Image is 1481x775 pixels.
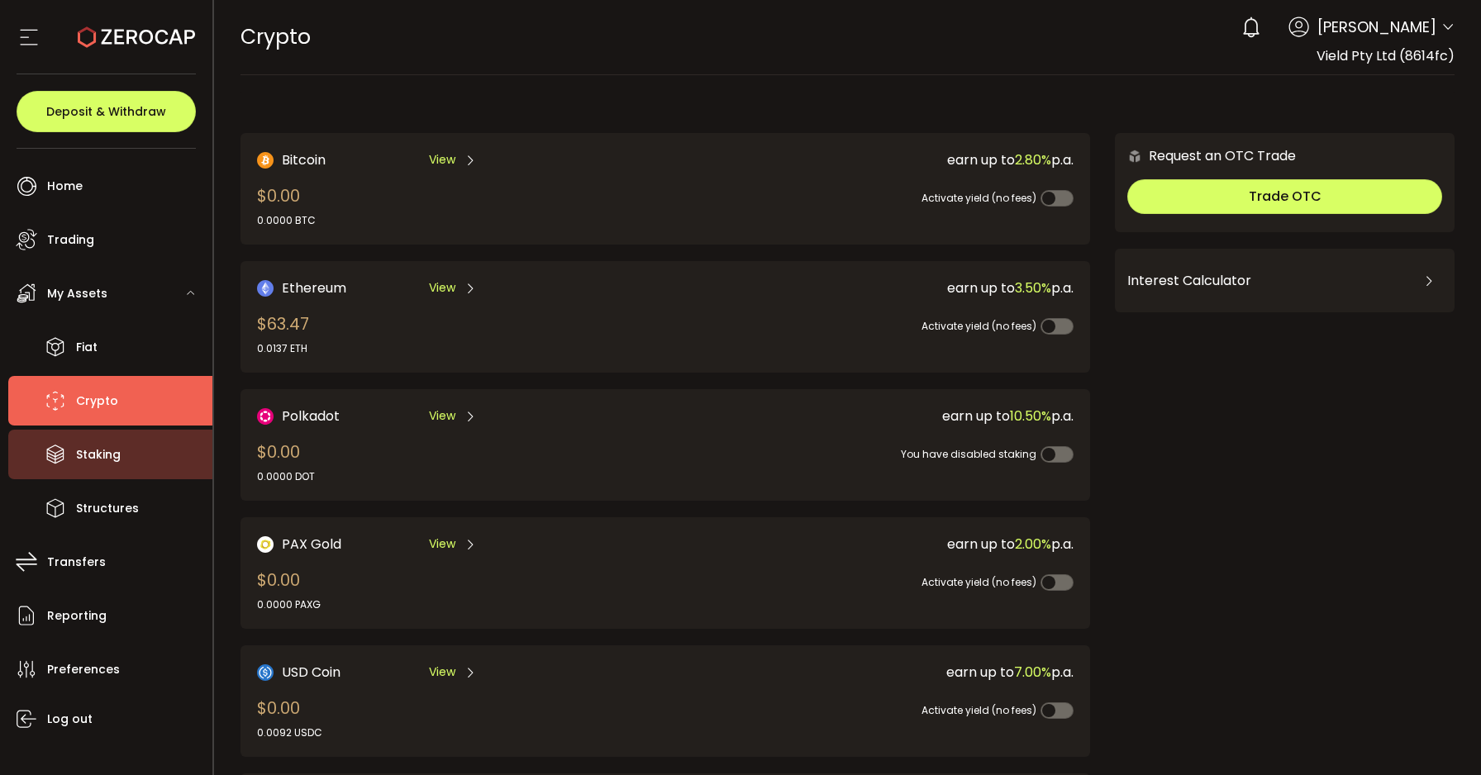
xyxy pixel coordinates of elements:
[921,575,1036,589] span: Activate yield (no fees)
[1015,278,1051,297] span: 3.50%
[76,443,121,467] span: Staking
[257,664,274,681] img: USD Coin
[921,191,1036,205] span: Activate yield (no fees)
[1398,696,1481,775] iframe: Chat Widget
[901,447,1036,461] span: You have disabled staking
[240,22,311,51] span: Crypto
[47,174,83,198] span: Home
[429,407,455,425] span: View
[1317,46,1455,65] span: Vield Pty Ltd (8614fc)
[46,106,166,117] span: Deposit & Withdraw
[1014,663,1051,682] span: 7.00%
[257,469,315,484] div: 0.0000 DOT
[257,311,309,356] div: $63.47
[657,406,1074,426] div: earn up to p.a.
[1115,145,1296,166] div: Request an OTC Trade
[921,703,1036,717] span: Activate yield (no fees)
[257,696,322,740] div: $0.00
[429,663,455,681] span: View
[17,91,196,132] button: Deposit & Withdraw
[657,534,1074,554] div: earn up to p.a.
[257,152,274,169] img: Bitcoin
[1249,187,1321,206] span: Trade OTC
[47,228,94,252] span: Trading
[1015,535,1051,554] span: 2.00%
[257,280,274,297] img: Ethereum
[257,597,321,612] div: 0.0000 PAXG
[282,150,326,170] span: Bitcoin
[257,341,309,356] div: 0.0137 ETH
[257,536,274,553] img: PAX Gold
[76,389,118,413] span: Crypto
[657,278,1074,298] div: earn up to p.a.
[282,406,340,426] span: Polkadot
[921,319,1036,333] span: Activate yield (no fees)
[76,497,139,521] span: Structures
[257,183,316,228] div: $0.00
[76,335,98,359] span: Fiat
[47,658,120,682] span: Preferences
[282,278,346,298] span: Ethereum
[257,568,321,612] div: $0.00
[429,151,455,169] span: View
[257,408,274,425] img: DOT
[657,150,1074,170] div: earn up to p.a.
[657,662,1074,682] div: earn up to p.a.
[47,707,93,731] span: Log out
[282,662,340,682] span: USD Coin
[1127,179,1442,214] button: Trade OTC
[429,279,455,297] span: View
[1127,149,1142,164] img: 6nGpN7MZ9FLuBP83NiajKbTRY4UzlzQtBKtCrLLspmCkSvCZHBKvY3NxgQaT5JnOQREvtQ257bXeeSTueZfAPizblJ+Fe8JwA...
[47,550,106,574] span: Transfers
[429,535,455,553] span: View
[47,604,107,628] span: Reporting
[257,213,316,228] div: 0.0000 BTC
[257,440,315,484] div: $0.00
[1015,150,1051,169] span: 2.80%
[47,282,107,306] span: My Assets
[257,725,322,740] div: 0.0092 USDC
[282,534,341,554] span: PAX Gold
[1317,16,1436,38] span: [PERSON_NAME]
[1127,261,1442,301] div: Interest Calculator
[1010,407,1051,426] span: 10.50%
